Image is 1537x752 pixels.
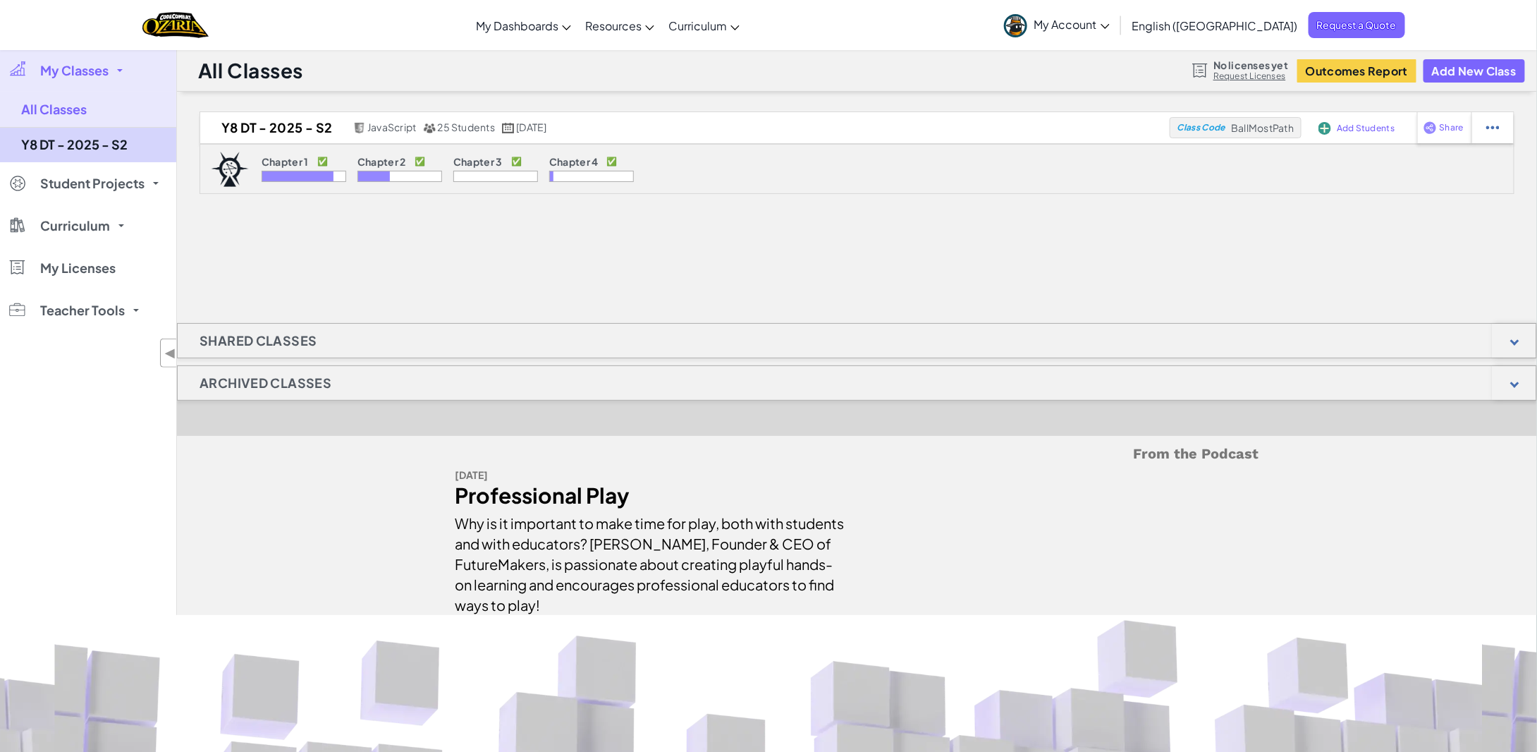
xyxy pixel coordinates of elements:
span: Add Students [1337,124,1395,133]
p: ✅ [317,156,328,167]
span: BallMostPath [1231,121,1294,134]
img: Home [142,11,208,40]
span: Student Projects [40,177,145,190]
span: [DATE] [516,121,546,133]
a: Ozaria by CodeCombat logo [142,11,208,40]
img: logo [211,152,249,187]
span: 25 Students [437,121,495,133]
h1: Archived Classes [178,365,353,401]
p: Chapter 4 [549,156,599,167]
a: My Account [997,3,1117,47]
span: Teacher Tools [40,304,125,317]
span: Curriculum [40,219,110,232]
a: English ([GEOGRAPHIC_DATA]) [1125,6,1305,44]
button: Outcomes Report [1297,59,1416,83]
a: Request a Quote [1309,12,1405,38]
p: Chapter 1 [262,156,309,167]
span: Share [1440,123,1464,132]
span: ◀ [164,343,176,363]
img: calendar.svg [502,123,515,133]
span: No licenses yet [1213,59,1288,71]
img: avatar [1004,14,1027,37]
img: IconStudentEllipsis.svg [1486,121,1500,134]
span: English ([GEOGRAPHIC_DATA]) [1132,18,1298,33]
div: Professional Play [455,485,847,506]
p: ✅ [607,156,618,167]
h1: All Classes [198,57,303,84]
span: My Dashboards [476,18,558,33]
h1: Shared Classes [178,323,339,358]
p: ✅ [511,156,522,167]
img: MultipleUsers.png [423,123,436,133]
h5: From the Podcast [455,443,1259,465]
a: Y8 DT - 2025 - S2 JavaScript 25 Students [DATE] [200,117,1170,138]
div: Why is it important to make time for play, both with students and with educators? [PERSON_NAME], ... [455,506,847,615]
h2: Y8 DT - 2025 - S2 [200,117,350,138]
span: My Account [1034,17,1110,32]
span: JavaScript [367,121,416,133]
button: Add New Class [1423,59,1525,83]
a: Curriculum [661,6,747,44]
a: Request Licenses [1213,71,1288,82]
img: IconShare_Purple.svg [1423,121,1437,134]
img: IconAddStudents.svg [1318,122,1331,135]
span: Class Code [1177,123,1225,132]
div: [DATE] [455,465,847,485]
span: My Licenses [40,262,116,274]
span: Curriculum [668,18,727,33]
p: Chapter 3 [453,156,503,167]
span: My Classes [40,64,109,77]
span: Resources [585,18,642,33]
a: Resources [578,6,661,44]
a: My Dashboards [469,6,578,44]
p: Chapter 2 [357,156,406,167]
p: ✅ [415,156,425,167]
img: javascript.png [353,123,366,133]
